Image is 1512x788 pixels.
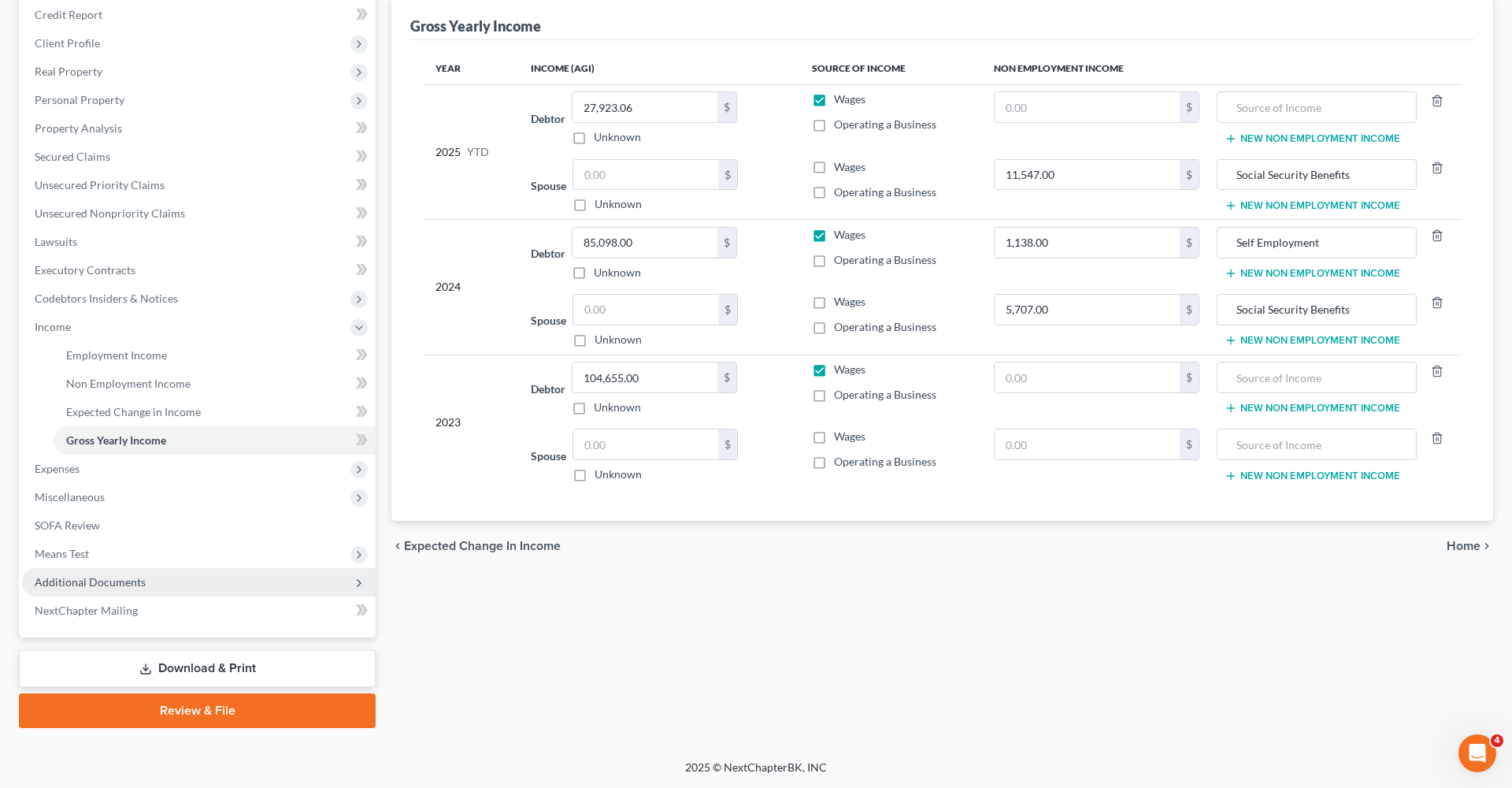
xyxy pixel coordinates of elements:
span: Credit Report [35,8,102,21]
button: New Non Employment Income [1225,334,1400,347]
span: Operating a Business [834,455,936,468]
a: Secured Claims [22,143,376,171]
a: Executory Contracts [22,256,376,284]
span: Gross Yearly Income [66,433,166,447]
button: New Non Employment Income [1225,132,1400,145]
label: Unknown [595,466,642,482]
span: 4 [1491,734,1503,747]
a: Lawsuits [22,228,376,256]
span: Non Employment Income [66,377,191,390]
div: $ [718,295,737,325]
span: Wages [834,295,865,308]
span: Home [1447,540,1480,552]
div: $ [718,429,737,459]
input: Source of Income [1225,160,1408,190]
span: Real Property [35,65,102,78]
div: Gross Yearly Income [410,17,541,35]
input: 0.00 [573,295,718,325]
button: New Non Employment Income [1225,470,1400,482]
button: New Non Employment Income [1225,267,1400,280]
a: Employment Income [54,341,376,370]
th: Source of Income [799,53,980,84]
input: 0.00 [573,429,718,459]
input: 0.00 [995,362,1180,392]
input: 0.00 [995,429,1180,459]
button: New Non Employment Income [1225,402,1400,414]
label: Debtor [531,110,565,127]
label: Unknown [595,196,642,212]
div: $ [717,92,736,122]
i: chevron_left [391,540,404,552]
div: 2024 [435,227,506,348]
div: $ [717,362,736,392]
span: Codebtors Insiders & Notices [35,292,178,305]
a: Download & Print [19,650,376,687]
span: Income [35,320,71,333]
span: Additional Documents [35,575,146,589]
span: SOFA Review [35,519,100,532]
a: SOFA Review [22,511,376,540]
a: Credit Report [22,1,376,29]
a: NextChapter Mailing [22,597,376,625]
div: $ [718,160,737,190]
iframe: Intercom live chat [1458,734,1496,772]
span: Secured Claims [35,150,110,163]
th: Year [423,53,518,84]
label: Debtor [531,381,565,397]
input: Source of Income [1225,228,1408,258]
div: 2023 [435,362,506,482]
span: Executory Contracts [35,263,135,277]
label: Spouse [531,312,566,329]
span: YTD [467,144,489,160]
span: Personal Property [35,93,124,106]
a: Expected Change in Income [54,398,376,426]
input: Source of Income [1225,295,1408,325]
input: 0.00 [573,160,718,190]
label: Spouse [531,448,566,464]
span: Expected Change in Income [66,405,201,418]
input: 0.00 [573,362,717,392]
span: Wages [834,228,865,241]
input: Source of Income [1225,429,1408,459]
div: $ [1180,92,1199,122]
a: Unsecured Priority Claims [22,171,376,199]
span: Wages [834,160,865,173]
input: Source of Income [1225,362,1408,392]
button: Home chevron_right [1447,540,1493,552]
label: Debtor [531,245,565,262]
label: Unknown [595,332,642,348]
span: Means Test [35,547,89,560]
input: 0.00 [995,295,1180,325]
span: Unsecured Nonpriority Claims [35,206,185,220]
div: $ [1180,362,1199,392]
input: 0.00 [995,92,1180,122]
span: Wages [834,429,865,443]
div: 2025 © NextChapterBK, INC [307,760,1205,788]
span: Operating a Business [834,117,936,131]
button: New Non Employment Income [1225,199,1400,212]
span: Operating a Business [834,253,936,266]
span: Operating a Business [834,185,936,199]
span: Operating a Business [834,388,936,401]
span: Employment Income [66,348,167,362]
input: 0.00 [573,92,717,122]
span: Operating a Business [834,320,936,333]
span: Client Profile [35,36,100,50]
span: Wages [834,92,865,106]
a: Non Employment Income [54,370,376,398]
span: Unsecured Priority Claims [35,178,165,191]
label: Spouse [531,177,566,194]
div: $ [717,228,736,258]
a: Property Analysis [22,114,376,143]
input: 0.00 [995,160,1180,190]
i: chevron_right [1480,540,1493,552]
div: 2025 [435,91,506,212]
button: chevron_left Expected Change in Income [391,540,561,552]
div: $ [1180,295,1199,325]
span: Lawsuits [35,235,77,248]
input: 0.00 [995,228,1180,258]
div: $ [1180,160,1199,190]
span: Miscellaneous [35,490,105,504]
span: Expenses [35,462,80,475]
th: Non Employment Income [981,53,1462,84]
